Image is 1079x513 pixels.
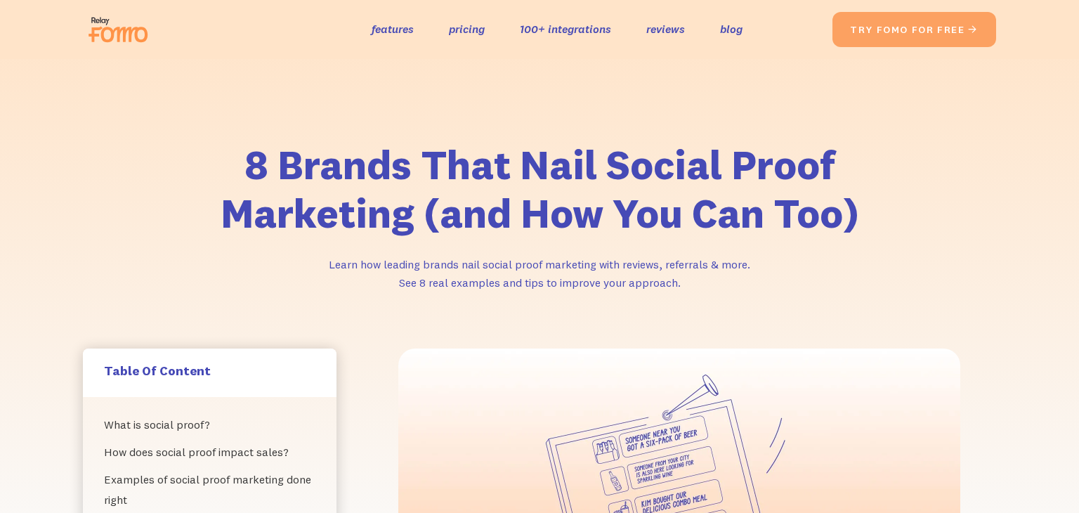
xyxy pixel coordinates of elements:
[720,19,743,39] a: blog
[104,439,315,466] a: How does social proof impact sales?
[104,411,315,439] a: What is social proof?
[181,141,898,238] h1: 8 Brands That Nail Social Proof Marketing (and How You Can Too)
[329,255,750,292] p: Learn how leading brands nail social proof marketing with reviews, referrals & more. See 8 real e...
[449,19,485,39] a: pricing
[104,363,315,379] h5: Table Of Content
[832,12,996,47] a: try fomo for free
[520,19,611,39] a: 100+ integrations
[967,23,979,36] span: 
[372,19,414,39] a: features
[646,19,685,39] a: reviews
